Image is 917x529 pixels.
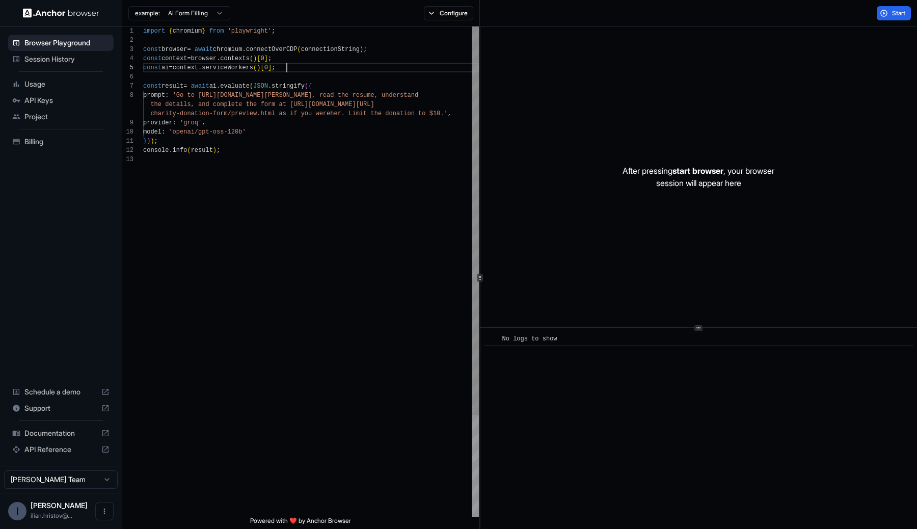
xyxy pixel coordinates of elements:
[122,137,133,146] div: 11
[161,64,169,71] span: ai
[305,83,308,90] span: (
[892,9,906,17] span: Start
[24,387,97,397] span: Schedule a demo
[330,110,447,117] span: her. Limit the donation to $10.'
[202,64,253,71] span: serviceWorkers
[31,501,88,510] span: Ilian Hristov
[187,147,191,154] span: (
[209,83,217,90] span: ai
[213,46,242,53] span: chromium
[253,83,268,90] span: JSON
[448,110,451,117] span: ,
[150,101,308,108] span: the details, and complete the form at [URL]
[24,54,110,64] span: Session History
[242,46,246,53] span: .
[8,425,114,441] div: Documentation
[143,92,165,99] span: prompt
[217,147,220,154] span: ;
[169,128,246,136] span: 'openai/gpt-oss-120b'
[122,155,133,164] div: 13
[327,92,418,99] span: ad the resume, understand
[173,119,176,126] span: :
[165,92,169,99] span: :
[135,9,160,17] span: example:
[268,64,272,71] span: ]
[24,137,110,147] span: Billing
[191,55,217,62] span: browser
[122,45,133,54] div: 3
[502,335,557,342] span: No logs to show
[24,79,110,89] span: Usage
[209,28,224,35] span: from
[24,95,110,105] span: API Keys
[122,91,133,100] div: 8
[183,83,187,90] span: =
[143,28,165,35] span: import
[268,83,272,90] span: .
[308,101,374,108] span: [DOMAIN_NAME][URL]
[272,28,275,35] span: ;
[8,441,114,458] div: API Reference
[143,83,161,90] span: const
[143,128,161,136] span: model
[122,63,133,72] div: 5
[24,38,110,48] span: Browser Playground
[31,512,72,519] span: ilian.hristov@disrupt.com
[298,46,301,53] span: (
[150,138,154,145] span: )
[122,72,133,82] div: 6
[301,46,360,53] span: connectionString
[143,64,161,71] span: const
[122,54,133,63] div: 4
[195,46,213,53] span: await
[8,51,114,67] div: Session History
[24,428,97,438] span: Documentation
[250,517,351,529] span: Powered with ❤️ by Anchor Browser
[173,92,327,99] span: 'Go to [URL][DOMAIN_NAME][PERSON_NAME], re
[308,83,312,90] span: {
[424,6,473,20] button: Configure
[143,147,169,154] span: console
[8,76,114,92] div: Usage
[122,118,133,127] div: 9
[143,46,161,53] span: const
[122,146,133,155] div: 12
[228,28,272,35] span: 'playwright'
[672,166,723,176] span: start browser
[122,82,133,91] div: 7
[260,55,264,62] span: 0
[8,35,114,51] div: Browser Playground
[250,55,253,62] span: (
[246,46,298,53] span: connectOverCDP
[8,92,114,109] div: API Keys
[187,55,191,62] span: =
[161,83,183,90] span: result
[257,64,260,71] span: )
[8,502,26,520] div: I
[173,28,202,35] span: chromium
[150,110,330,117] span: charity-donation-form/preview.html as if you were
[268,55,272,62] span: ;
[24,112,110,122] span: Project
[169,64,172,71] span: =
[213,147,217,154] span: )
[169,147,172,154] span: .
[264,55,268,62] span: ]
[187,46,191,53] span: =
[122,36,133,45] div: 2
[217,83,220,90] span: .
[143,119,173,126] span: provider
[161,128,165,136] span: :
[257,55,260,62] span: [
[202,28,205,35] span: }
[272,64,275,71] span: ;
[623,165,774,189] p: After pressing , your browser session will appear here
[8,109,114,125] div: Project
[253,55,257,62] span: )
[191,83,209,90] span: await
[154,138,158,145] span: ;
[161,46,187,53] span: browser
[360,46,363,53] span: )
[143,55,161,62] span: const
[264,64,268,71] span: 0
